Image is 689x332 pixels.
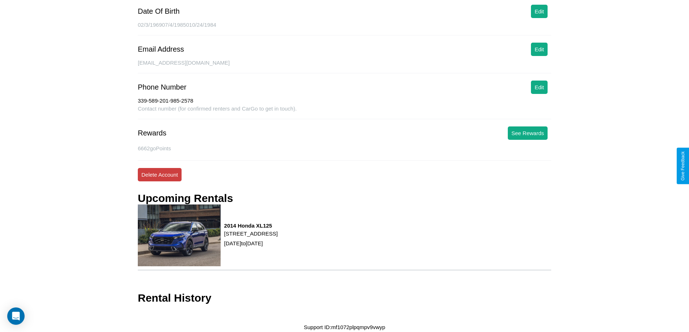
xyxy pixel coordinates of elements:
[138,83,187,91] div: Phone Number
[138,129,166,137] div: Rewards
[224,238,278,248] p: [DATE] to [DATE]
[531,5,548,18] button: Edit
[138,143,551,153] p: 6662 goPoints
[224,223,278,229] h3: 2014 Honda XL125
[138,168,182,181] button: Delete Account
[138,60,551,73] div: [EMAIL_ADDRESS][DOMAIN_NAME]
[138,292,211,304] h3: Rental History
[304,322,385,332] p: Support ID: mf1072plpqmpv9vwyp
[224,229,278,238] p: [STREET_ADDRESS]
[680,151,685,181] div: Give Feedback
[138,204,221,266] img: rental
[138,22,551,35] div: 02/3/196907/4/1985010/24/1984
[138,192,233,204] h3: Upcoming Rentals
[508,126,548,140] button: See Rewards
[531,81,548,94] button: Edit
[531,43,548,56] button: Edit
[138,7,180,16] div: Date Of Birth
[7,307,25,325] div: Open Intercom Messenger
[138,105,551,119] div: Contact number (for confirmed renters and CarGo to get in touch).
[138,98,551,105] div: 339-589-201-985-2578
[138,45,184,53] div: Email Address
